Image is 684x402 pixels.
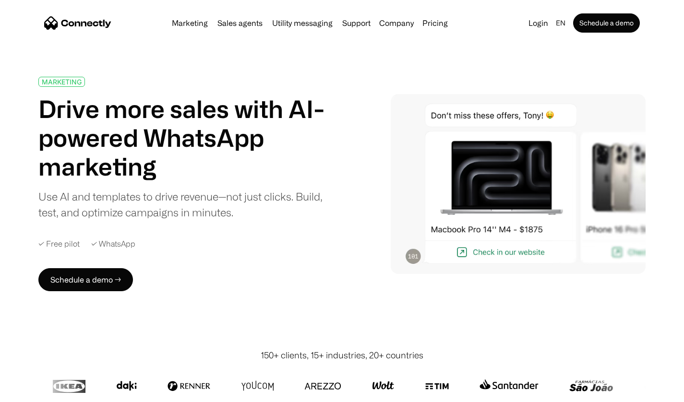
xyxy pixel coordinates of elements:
[10,384,58,399] aside: Language selected: English
[552,16,571,30] div: en
[19,385,58,399] ul: Language list
[268,19,336,27] a: Utility messaging
[44,16,111,30] a: home
[338,19,374,27] a: Support
[261,349,423,362] div: 150+ clients, 15+ industries, 20+ countries
[573,13,640,33] a: Schedule a demo
[214,19,266,27] a: Sales agents
[419,19,452,27] a: Pricing
[556,16,565,30] div: en
[38,189,335,220] div: Use AI and templates to drive revenue—not just clicks. Build, test, and optimize campaigns in min...
[168,19,212,27] a: Marketing
[379,16,414,30] div: Company
[38,268,133,291] a: Schedule a demo →
[38,239,80,248] div: ✓ Free pilot
[376,16,417,30] div: Company
[42,78,82,85] div: MARKETING
[525,16,552,30] a: Login
[91,239,135,248] div: ✓ WhatsApp
[38,95,335,181] h1: Drive more sales with AI-powered WhatsApp marketing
